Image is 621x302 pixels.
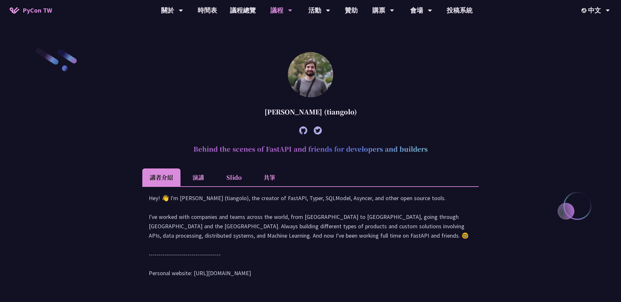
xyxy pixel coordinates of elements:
[582,8,588,13] img: Locale Icon
[142,139,479,159] h2: Behind the scenes of FastAPI and friends for developers and builders
[149,193,472,284] div: Hey! 👋 I'm [PERSON_NAME] (tiangolo), the creator of FastAPI, Typer, SQLModel, Asyncer, and other ...
[10,7,19,14] img: Home icon of PyCon TW 2025
[216,168,252,186] li: Slido
[288,52,333,97] img: Sebastián Ramírez (tiangolo)
[23,5,52,15] span: PyCon TW
[3,2,59,18] a: PyCon TW
[180,168,216,186] li: 演講
[142,168,180,186] li: 講者介紹
[252,168,287,186] li: 共筆
[142,102,479,122] div: [PERSON_NAME] (tiangolo)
